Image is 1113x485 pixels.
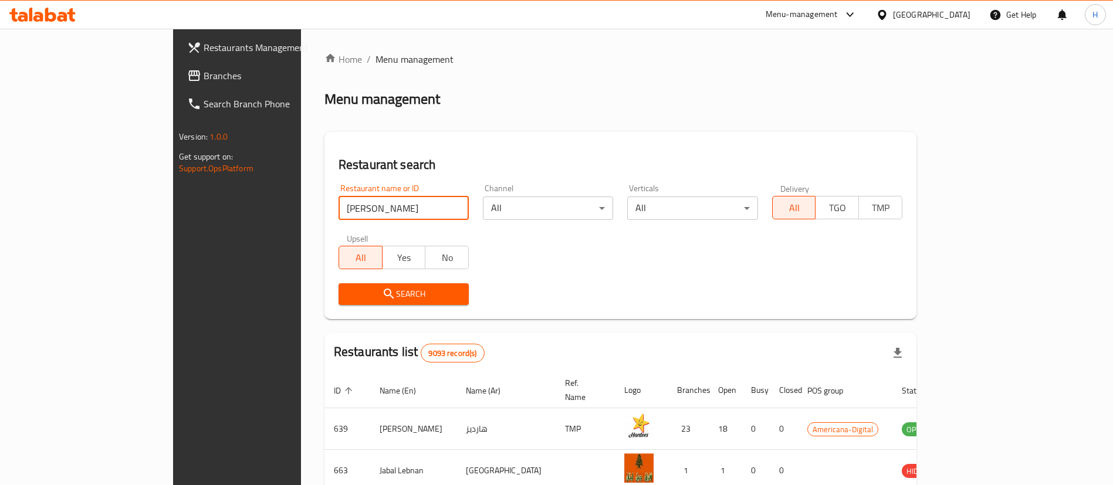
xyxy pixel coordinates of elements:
[421,348,483,359] span: 9093 record(s)
[1092,8,1098,21] span: H
[565,376,601,404] span: Ref. Name
[807,384,858,398] span: POS group
[421,344,484,362] div: Total records count
[624,453,654,483] img: Jabal Lebnan
[902,464,937,478] div: HIDDEN
[324,52,916,66] nav: breadcrumb
[425,246,469,269] button: No
[370,408,456,450] td: [PERSON_NAME]
[334,343,485,362] h2: Restaurants list
[902,464,937,478] span: HIDDEN
[466,384,516,398] span: Name (Ar)
[387,249,421,266] span: Yes
[893,8,970,21] div: [GEOGRAPHIC_DATA]
[770,408,798,450] td: 0
[430,249,464,266] span: No
[902,384,940,398] span: Status
[780,184,810,192] label: Delivery
[668,372,709,408] th: Branches
[820,199,854,216] span: TGO
[815,196,859,219] button: TGO
[864,199,898,216] span: TMP
[770,372,798,408] th: Closed
[808,423,878,436] span: Americana-Digital
[179,129,208,144] span: Version:
[858,196,902,219] button: TMP
[742,372,770,408] th: Busy
[627,196,757,220] div: All
[742,408,770,450] td: 0
[178,62,359,90] a: Branches
[204,97,350,111] span: Search Branch Phone
[709,408,742,450] td: 18
[624,412,654,441] img: Hardee's
[709,372,742,408] th: Open
[209,129,228,144] span: 1.0.0
[179,149,233,164] span: Get support on:
[380,384,431,398] span: Name (En)
[556,408,615,450] td: TMP
[902,423,931,436] span: OPEN
[339,156,902,174] h2: Restaurant search
[339,196,469,220] input: Search for restaurant name or ID..
[766,8,838,22] div: Menu-management
[772,196,816,219] button: All
[884,339,912,367] div: Export file
[324,90,440,108] h2: Menu management
[178,33,359,62] a: Restaurants Management
[668,408,709,450] td: 23
[204,69,350,83] span: Branches
[344,249,378,266] span: All
[456,408,556,450] td: هارديز
[178,90,359,118] a: Search Branch Phone
[339,283,469,305] button: Search
[348,287,459,301] span: Search
[334,384,356,398] span: ID
[382,246,426,269] button: Yes
[615,372,668,408] th: Logo
[483,196,613,220] div: All
[179,161,253,176] a: Support.OpsPlatform
[339,246,383,269] button: All
[375,52,454,66] span: Menu management
[204,40,350,55] span: Restaurants Management
[777,199,811,216] span: All
[367,52,371,66] li: /
[347,234,368,242] label: Upsell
